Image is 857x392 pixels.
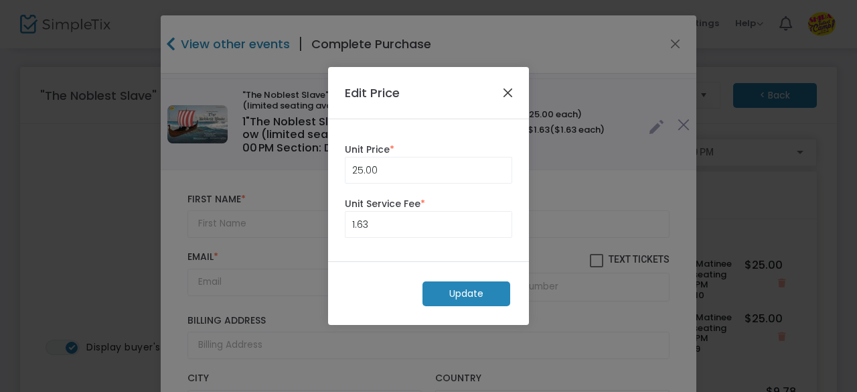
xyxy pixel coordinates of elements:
input: Unit Service Fee [345,212,512,237]
button: Close [499,84,517,102]
input: Price [345,157,512,183]
m-button: Update [422,281,510,306]
label: Unit Service Fee [345,197,512,211]
h4: Edit Price [345,84,400,102]
label: Unit Price [345,143,512,157]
